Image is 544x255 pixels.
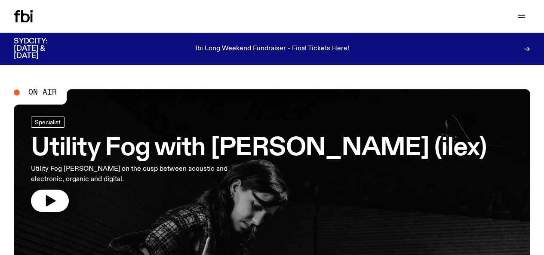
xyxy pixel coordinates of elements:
p: Utility Fog [PERSON_NAME] on the cusp between acoustic and electronic, organic and digital. [31,164,251,184]
a: Specialist [31,117,65,128]
span: On Air [28,89,57,96]
h3: SYDCITY: [DATE] & [DATE] [14,38,69,60]
h3: Utility Fog with [PERSON_NAME] (ilex) [31,136,486,160]
a: Utility Fog with [PERSON_NAME] (ilex)Utility Fog [PERSON_NAME] on the cusp between acoustic and e... [31,117,486,212]
span: Specialist [35,119,61,126]
p: fbi Long Weekend Fundraiser - Final Tickets Here! [195,45,349,53]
